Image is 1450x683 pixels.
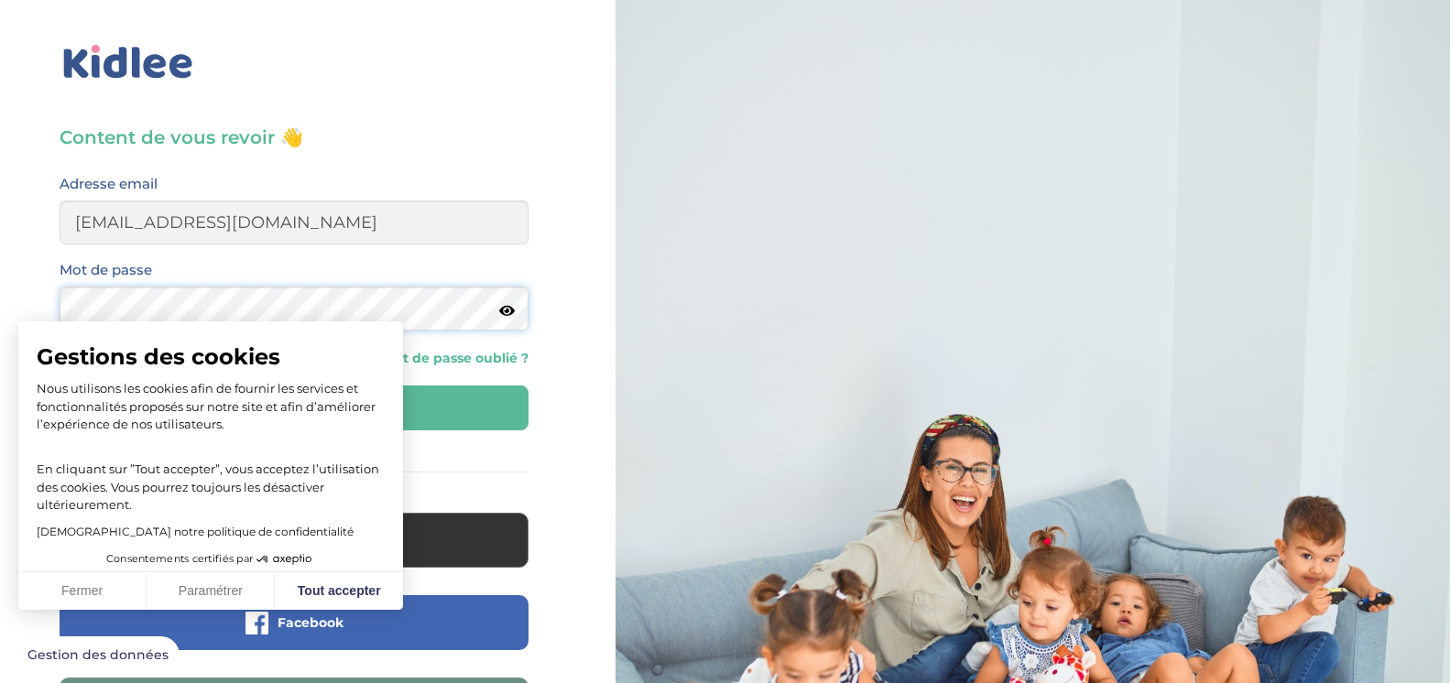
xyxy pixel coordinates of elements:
button: Tout accepter [275,572,403,611]
label: Mot de passe [60,258,152,282]
button: Fermer le widget sans consentement [16,636,180,675]
span: Consentements certifiés par [106,554,253,564]
span: Gestions des cookies [37,343,385,371]
img: logo_kidlee_bleu [60,41,197,83]
p: Nous utilisons les cookies afin de fournir les services et fonctionnalités proposés sur notre sit... [37,380,385,434]
span: Gestion des données [27,647,169,664]
input: Email [60,201,529,244]
label: Adresse email [60,172,158,196]
svg: Axeptio [256,532,311,587]
button: Paramétrer [147,572,275,611]
button: Fermer [18,572,147,611]
a: Facebook [60,626,529,644]
h3: Content de vous revoir 👋 [60,125,529,150]
a: Mot de passe oublié ? [308,350,529,367]
button: Consentements certifiés par [97,547,324,571]
img: facebook.png [245,612,268,634]
span: Facebook [278,613,343,632]
a: [DEMOGRAPHIC_DATA] notre politique de confidentialité [37,525,354,538]
button: Facebook [60,595,529,650]
p: En cliquant sur ”Tout accepter”, vous acceptez l’utilisation des cookies. Vous pourrez toujours l... [37,443,385,515]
